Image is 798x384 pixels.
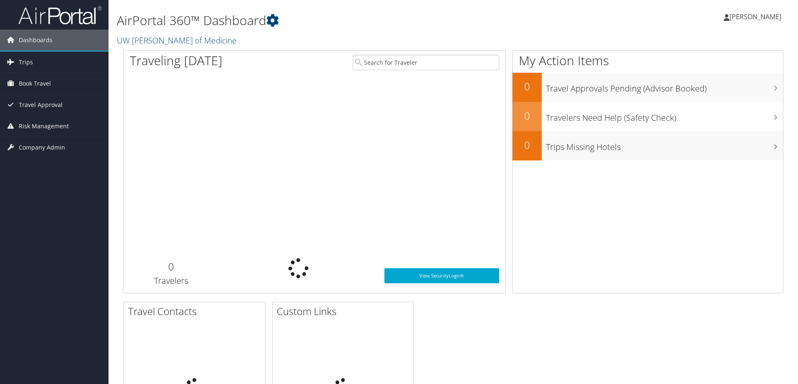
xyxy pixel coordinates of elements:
a: [PERSON_NAME] [724,4,790,29]
h1: Traveling [DATE] [130,52,222,69]
span: Risk Management [19,116,69,137]
h2: Custom Links [277,304,414,318]
a: 0Trips Missing Hotels [513,131,783,160]
input: Search for Traveler [353,55,499,70]
a: UW [PERSON_NAME] of Medicine [117,35,239,46]
h1: AirPortal 360™ Dashboard [117,12,566,29]
a: 0Travel Approvals Pending (Advisor Booked) [513,73,783,102]
span: Dashboards [19,30,53,51]
h1: My Action Items [513,52,783,69]
span: Trips [19,52,33,73]
span: Travel Approval [19,94,63,115]
h2: 0 [513,138,542,152]
h2: Travel Contacts [128,304,265,318]
h3: Trips Missing Hotels [546,137,783,153]
span: Book Travel [19,73,51,94]
h2: 0 [513,79,542,94]
h2: 0 [130,259,213,274]
h3: Travelers [130,275,213,287]
h2: 0 [513,109,542,123]
a: 0Travelers Need Help (Safety Check) [513,102,783,131]
h3: Travel Approvals Pending (Advisor Booked) [546,79,783,94]
span: Company Admin [19,137,65,158]
span: [PERSON_NAME] [730,12,781,21]
a: View SecurityLogic® [384,268,499,283]
h3: Travelers Need Help (Safety Check) [546,108,783,124]
img: airportal-logo.png [18,5,102,25]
